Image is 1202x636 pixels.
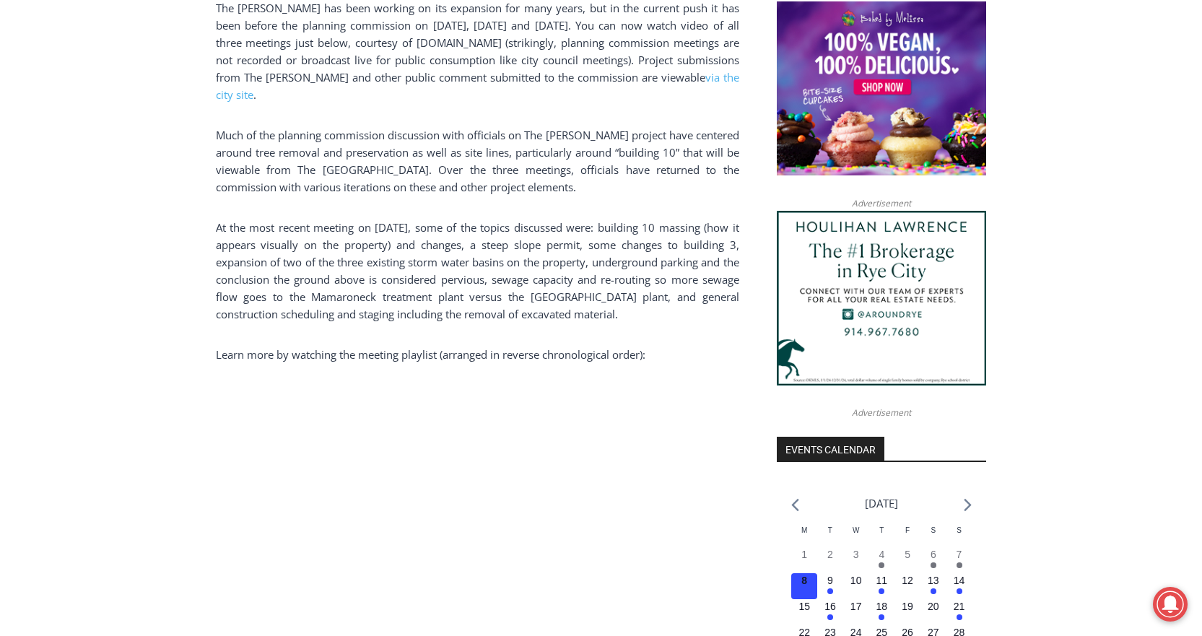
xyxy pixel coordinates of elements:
time: 7 [957,549,962,560]
time: 13 [928,575,939,586]
em: Has events [879,614,884,620]
time: 17 [850,601,862,612]
span: S [957,526,962,534]
time: 4 [879,549,884,560]
button: 4 Has events [869,547,895,573]
time: 5 [905,549,910,560]
time: 2 [827,549,833,560]
button: 20 [920,599,946,625]
div: Thursday [869,525,895,547]
span: T [828,526,832,534]
button: 10 [843,573,869,599]
button: 5 [894,547,920,573]
button: 2 [817,547,843,573]
button: 18 Has events [869,599,895,625]
em: Has events [931,562,936,568]
time: 9 [827,575,833,586]
time: 14 [954,575,965,586]
p: Much of the planning commission discussion with officials on The [PERSON_NAME] project have cente... [216,126,739,196]
button: 6 Has events [920,547,946,573]
button: 19 [894,599,920,625]
a: Open Tues. - Sun. [PHONE_NUMBER] [1,145,145,180]
li: [DATE] [865,494,898,513]
span: M [801,526,807,534]
em: Has events [957,614,962,620]
time: 20 [928,601,939,612]
em: Has events [879,562,884,568]
a: Next month [964,498,972,512]
button: 8 [791,573,817,599]
em: Has events [827,614,833,620]
a: Previous month [791,498,799,512]
h2: Events Calendar [777,437,884,461]
button: 12 [894,573,920,599]
iframe: YouTube video player [216,386,620,614]
div: Friday [894,525,920,547]
div: Saturday [920,525,946,547]
span: Advertisement [837,406,926,419]
time: 16 [824,601,836,612]
em: Has events [827,588,833,594]
div: "The first chef I interviewed talked about coming to [GEOGRAPHIC_DATA] from [GEOGRAPHIC_DATA] in ... [365,1,682,140]
a: Intern @ [DOMAIN_NAME] [347,140,700,180]
button: 14 Has events [946,573,972,599]
time: 11 [876,575,888,586]
button: 11 Has events [869,573,895,599]
time: 10 [850,575,862,586]
button: 13 Has events [920,573,946,599]
time: 6 [931,549,936,560]
time: 19 [902,601,913,612]
button: 21 Has events [946,599,972,625]
button: 9 Has events [817,573,843,599]
time: 12 [902,575,913,586]
button: 15 [791,599,817,625]
img: Baked by Melissa [777,1,986,176]
em: Has events [879,588,884,594]
em: Has events [957,562,962,568]
p: At the most recent meeting on [DATE], some of the topics discussed were: building 10 massing (how... [216,219,739,323]
div: Tuesday [817,525,843,547]
time: 8 [801,575,807,586]
img: Houlihan Lawrence The #1 Brokerage in Rye City [777,211,986,385]
div: Wednesday [843,525,869,547]
button: 7 Has events [946,547,972,573]
button: 3 [843,547,869,573]
em: Has events [957,588,962,594]
time: 18 [876,601,888,612]
span: Open Tues. - Sun. [PHONE_NUMBER] [4,149,141,204]
button: 1 [791,547,817,573]
span: T [879,526,884,534]
button: 17 [843,599,869,625]
time: 1 [801,549,807,560]
span: Advertisement [837,196,926,210]
div: Sunday [946,525,972,547]
a: via the city site [216,70,739,102]
span: W [853,526,859,534]
time: 15 [798,601,810,612]
time: 3 [853,549,859,560]
span: F [905,526,910,534]
time: 21 [954,601,965,612]
div: "clearly one of the favorites in the [GEOGRAPHIC_DATA] neighborhood" [148,90,205,173]
button: 16 Has events [817,599,843,625]
span: Intern @ [DOMAIN_NAME] [378,144,669,176]
p: Learn more by watching the meeting playlist (arranged in reverse chronological order): [216,346,739,363]
span: S [931,526,936,534]
em: Has events [931,588,936,594]
div: Monday [791,525,817,547]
